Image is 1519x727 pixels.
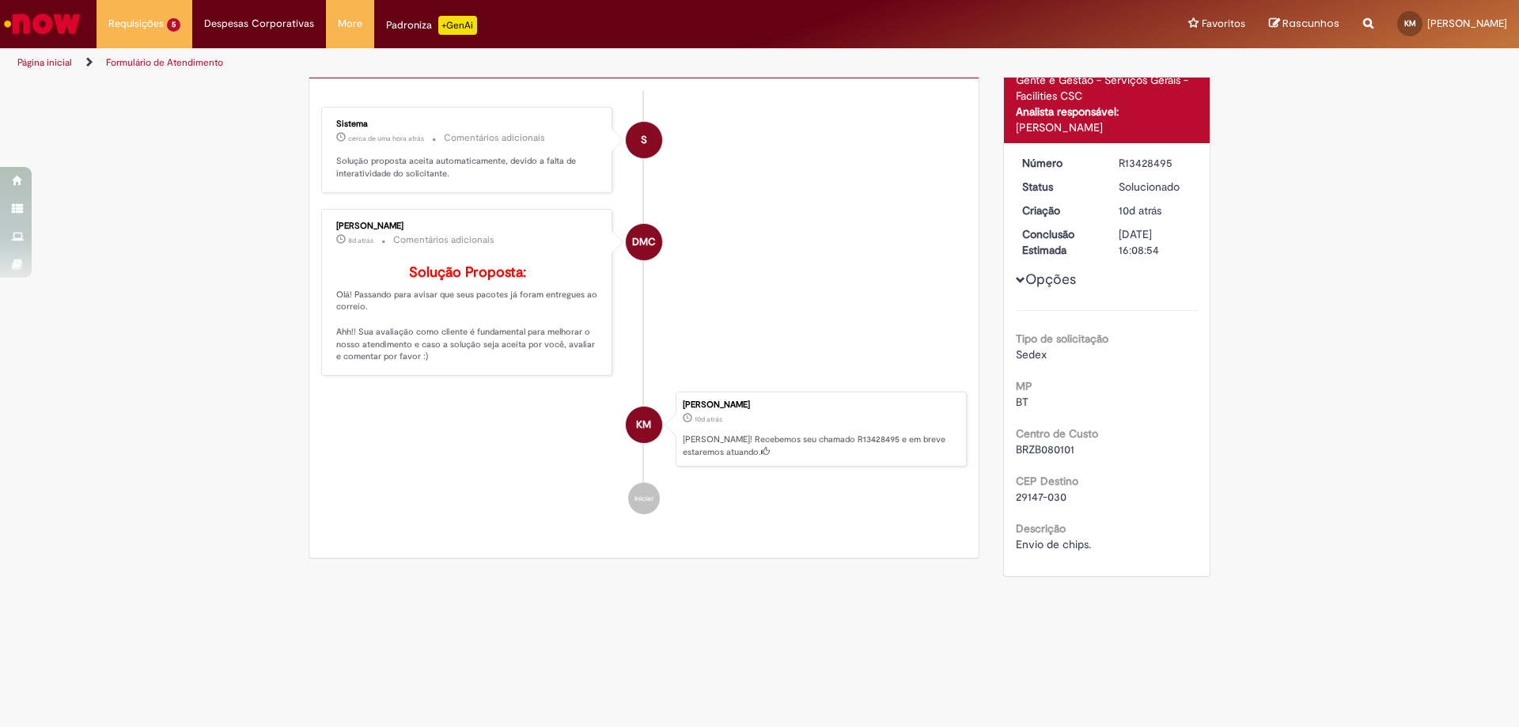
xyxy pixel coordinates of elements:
time: 20/08/2025 15:15:32 [348,236,373,245]
span: S [641,121,647,159]
p: [PERSON_NAME]! Recebemos seu chamado R13428495 e em breve estaremos atuando. [683,434,958,458]
div: [PERSON_NAME] [336,222,600,231]
div: Analista responsável: [1016,104,1199,119]
span: Sedex [1016,347,1047,362]
span: BRZB080101 [1016,442,1074,456]
div: Danielle Martins Caetano [626,224,662,260]
span: 10d atrás [1119,203,1161,218]
span: 29147-030 [1016,490,1066,504]
a: Rascunhos [1269,17,1339,32]
ul: Trilhas de página [12,48,1001,78]
span: Despesas Corporativas [204,16,314,32]
a: Formulário de Atendimento [106,56,223,69]
span: KM [1404,18,1416,28]
dt: Número [1010,155,1108,171]
div: [DATE] 16:08:54 [1119,226,1192,258]
span: BT [1016,395,1028,409]
b: Tipo de solicitação [1016,331,1108,346]
time: 19/08/2025 13:08:50 [1119,203,1161,218]
ul: Histórico de tíquete [321,91,967,530]
b: Solução Proposta: [409,263,526,282]
span: More [338,16,362,32]
span: Envio de chips. [1016,537,1091,551]
div: R13428495 [1119,155,1192,171]
div: [PERSON_NAME] [1016,119,1199,135]
small: Comentários adicionais [444,131,545,145]
div: Padroniza [386,16,477,35]
span: cerca de uma hora atrás [348,134,424,143]
img: ServiceNow [2,8,83,40]
div: System [626,122,662,158]
span: DMC [632,223,656,261]
span: 8d atrás [348,236,373,245]
div: Kelli Souza Morosini [626,407,662,443]
span: KM [636,406,651,444]
a: Página inicial [17,56,72,69]
b: CEP Destino [1016,474,1078,488]
time: 19/08/2025 13:08:50 [695,415,722,424]
small: Comentários adicionais [393,233,494,247]
p: +GenAi [438,16,477,35]
div: [PERSON_NAME] [683,400,958,410]
span: [PERSON_NAME] [1427,17,1507,30]
b: Descrição [1016,521,1066,536]
span: Favoritos [1202,16,1245,32]
b: Centro de Custo [1016,426,1098,441]
span: Rascunhos [1282,16,1339,31]
p: Solução proposta aceita automaticamente, devido a falta de interatividade do solicitante. [336,155,600,180]
p: Olá! Passando para avisar que seus pacotes já foram entregues ao correio. Ahh!! Sua avaliação com... [336,265,600,363]
dt: Criação [1010,203,1108,218]
span: 5 [167,18,180,32]
span: Requisições [108,16,164,32]
div: 19/08/2025 13:08:50 [1119,203,1192,218]
li: Kelli Souza Morosini [321,392,967,468]
div: Sistema [336,119,600,129]
div: Gente e Gestão - Serviços Gerais - Facilities CSC [1016,72,1199,104]
b: MP [1016,379,1032,393]
time: 28/08/2025 13:15:33 [348,134,424,143]
dt: Conclusão Estimada [1010,226,1108,258]
span: 10d atrás [695,415,722,424]
div: Solucionado [1119,179,1192,195]
dt: Status [1010,179,1108,195]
